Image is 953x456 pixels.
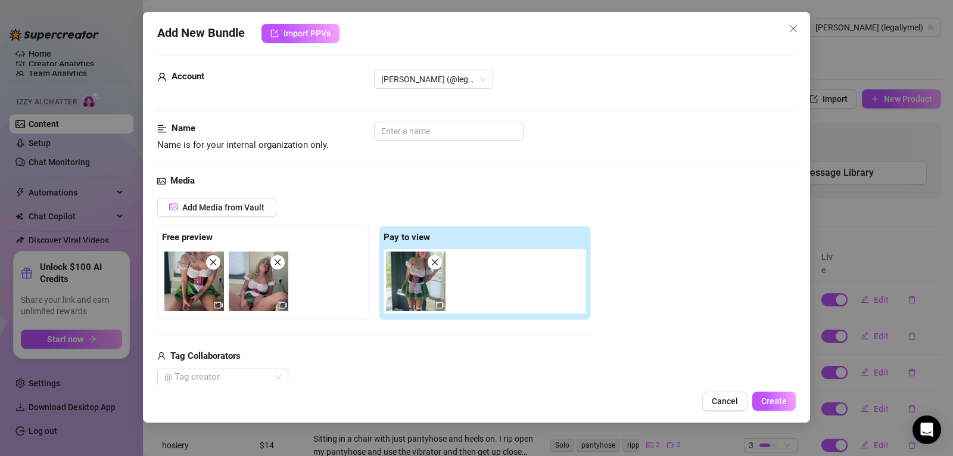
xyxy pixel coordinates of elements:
span: picture [157,174,166,188]
span: Name is for your internal organization only. [157,139,329,150]
button: Cancel [702,392,748,411]
button: Import PPVs [261,24,340,43]
strong: Media [170,175,195,186]
strong: Tag Collaborators [170,350,241,361]
span: Melanie (@legallymel) [381,70,486,88]
span: close [431,258,439,266]
input: Enter a name [374,122,524,141]
span: close [789,24,798,33]
button: Create [752,392,796,411]
button: Add Media from Vault [157,198,276,217]
span: user [157,349,166,364]
button: Close [784,19,803,38]
span: video-camera [436,301,444,309]
div: Open Intercom Messenger [912,415,941,444]
span: Cancel [712,396,738,406]
span: picture [169,203,177,211]
span: video-camera [279,301,287,309]
span: close [273,258,282,266]
img: media [164,252,224,311]
span: Import PPVs [284,29,331,38]
strong: Pay to view [384,232,430,243]
strong: Name [172,123,195,134]
span: Add Media from Vault [182,203,264,212]
span: video-camera [214,301,223,309]
span: Close [784,24,803,33]
strong: Free preview [162,232,213,243]
span: Create [761,396,787,406]
img: media [386,252,446,311]
span: align-left [157,122,167,136]
span: import [270,29,279,38]
strong: Account [172,71,204,82]
span: Add New Bundle [157,24,245,43]
img: media [229,252,288,311]
span: close [209,258,217,266]
span: user [157,70,167,84]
